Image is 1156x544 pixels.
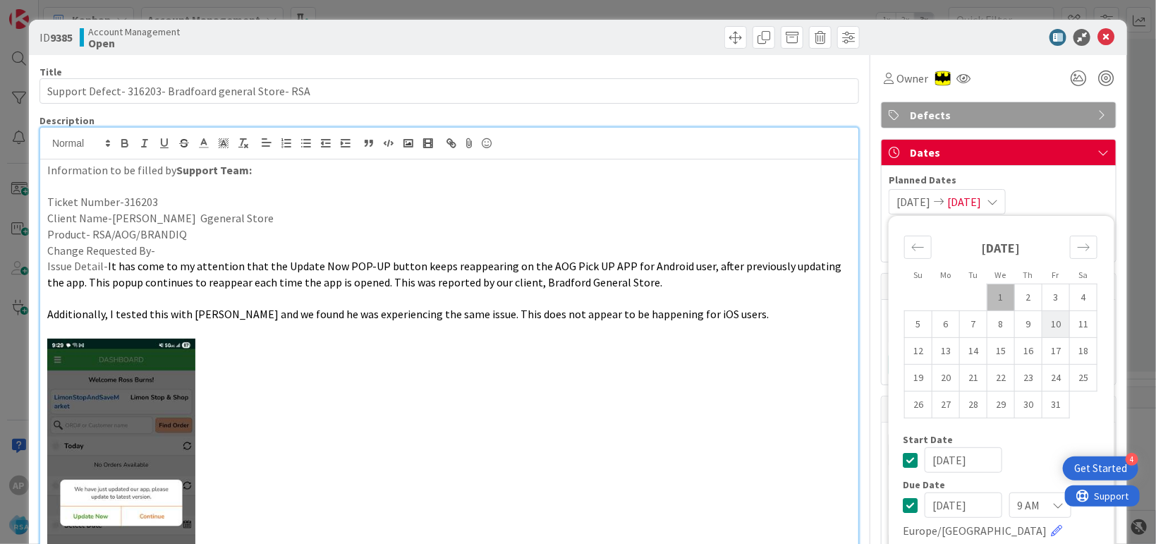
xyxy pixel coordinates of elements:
td: Choose Friday, 10/03/2025 12:00 PM as your check-in date. It’s available. [1042,284,1070,310]
p: Product- RSA/AOG/BRANDIQ [47,226,851,243]
div: Open Get Started checklist, remaining modules: 4 [1063,457,1138,480]
small: Mo [940,270,951,280]
td: Choose Sunday, 10/12/2025 12:00 PM as your check-in date. It’s available. [905,337,932,364]
span: Account Management [88,26,180,37]
td: Choose Friday, 10/17/2025 12:00 PM as your check-in date. It’s available. [1042,337,1070,364]
td: Choose Tuesday, 10/07/2025 12:00 PM as your check-in date. It’s available. [960,310,987,337]
small: Th [1023,270,1033,280]
div: Move forward to switch to the next month. [1070,236,1097,259]
td: Choose Wednesday, 10/22/2025 12:00 PM as your check-in date. It’s available. [987,364,1015,391]
td: Choose Monday, 10/13/2025 12:00 PM as your check-in date. It’s available. [932,337,960,364]
b: Open [88,37,180,49]
td: Choose Wednesday, 10/08/2025 12:00 PM as your check-in date. It’s available. [987,310,1015,337]
p: Ticket Number-316203 [47,194,851,210]
td: Choose Thursday, 10/30/2025 12:00 PM as your check-in date. It’s available. [1015,391,1042,418]
strong: [DATE] [982,240,1021,256]
td: Choose Sunday, 10/05/2025 12:00 PM as your check-in date. It’s available. [905,310,932,337]
strong: Support Team: [176,163,252,177]
td: Choose Monday, 10/06/2025 12:00 PM as your check-in date. It’s available. [932,310,960,337]
td: Choose Tuesday, 10/28/2025 12:00 PM as your check-in date. It’s available. [960,391,987,418]
span: Support [30,2,64,19]
span: ID [39,29,73,46]
span: Description [39,114,95,127]
p: Change Requested By- [47,243,851,259]
div: Calendar [889,223,1113,435]
span: It has come to my attention that the Update Now POP-UP button keeps reappearing on the AOG Pick U... [47,259,844,289]
span: Planned Dates [889,173,1109,188]
span: 9 AM [1017,495,1040,515]
td: Choose Sunday, 10/26/2025 12:00 PM as your check-in date. It’s available. [905,391,932,418]
td: Choose Thursday, 10/23/2025 12:00 PM as your check-in date. It’s available. [1015,364,1042,391]
p: Client Name-[PERSON_NAME] Ggeneral Store [47,210,851,226]
label: Title [39,66,62,78]
span: [DATE] [947,193,981,210]
div: Get Started [1074,461,1127,476]
td: Choose Tuesday, 10/14/2025 12:00 PM as your check-in date. It’s available. [960,337,987,364]
input: type card name here... [39,78,859,104]
input: MM/DD/YYYY [925,492,1002,518]
b: 9385 [50,30,73,44]
td: Choose Monday, 10/27/2025 12:00 PM as your check-in date. It’s available. [932,391,960,418]
small: Tu [968,270,978,280]
span: Start Date [903,435,953,445]
small: Su [913,270,923,280]
span: [DATE] [896,193,930,210]
input: MM/DD/YYYY [925,447,1002,473]
td: Choose Saturday, 10/11/2025 12:00 PM as your check-in date. It’s available. [1070,310,1097,337]
td: Choose Sunday, 10/19/2025 12:00 PM as your check-in date. It’s available. [905,364,932,391]
p: Information to be filled by [47,162,851,179]
div: Move backward to switch to the previous month. [904,236,932,259]
td: Choose Friday, 10/31/2025 12:00 PM as your check-in date. It’s available. [1042,391,1070,418]
img: AC [935,71,951,86]
small: Fr [1052,270,1059,280]
td: Choose Saturday, 10/04/2025 12:00 PM as your check-in date. It’s available. [1070,284,1097,310]
span: Owner [896,70,928,87]
td: Choose Saturday, 10/25/2025 12:00 PM as your check-in date. It’s available. [1070,364,1097,391]
td: Choose Thursday, 10/16/2025 12:00 PM as your check-in date. It’s available. [1015,337,1042,364]
span: Dates [910,144,1090,161]
div: 4 [1126,453,1138,466]
td: Choose Wednesday, 10/29/2025 12:00 PM as your check-in date. It’s available. [987,391,1015,418]
small: We [995,270,1006,280]
p: Issue Detail- [47,258,851,290]
span: Europe/[GEOGRAPHIC_DATA] [903,522,1047,539]
td: Choose Saturday, 10/18/2025 12:00 PM as your check-in date. It’s available. [1070,337,1097,364]
td: Choose Thursday, 10/09/2025 12:00 PM as your check-in date. It’s available. [1015,310,1042,337]
small: Sa [1078,270,1088,280]
span: Due Date [903,480,945,490]
td: Choose Wednesday, 10/01/2025 12:00 PM as your check-in date. It’s available. [987,284,1015,310]
td: Choose Tuesday, 10/21/2025 12:00 PM as your check-in date. It’s available. [960,364,987,391]
td: Choose Thursday, 10/02/2025 12:00 PM as your check-in date. It’s available. [1015,284,1042,310]
td: Choose Friday, 10/24/2025 12:00 PM as your check-in date. It’s available. [1042,364,1070,391]
span: Defects [910,107,1090,123]
td: Choose Monday, 10/20/2025 12:00 PM as your check-in date. It’s available. [932,364,960,391]
td: Choose Wednesday, 10/15/2025 12:00 PM as your check-in date. It’s available. [987,337,1015,364]
td: Choose Friday, 10/10/2025 12:00 PM as your check-in date. It’s available. [1042,310,1070,337]
span: Additionally, I tested this with [PERSON_NAME] and we found he was experiencing the same issue. T... [47,307,769,321]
